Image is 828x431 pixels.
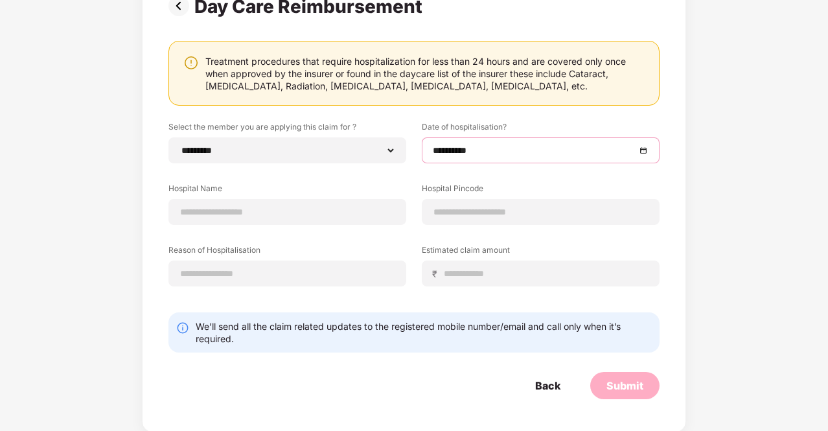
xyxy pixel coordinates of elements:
label: Estimated claim amount [422,244,660,261]
img: svg+xml;base64,PHN2ZyBpZD0iSW5mby0yMHgyMCIgeG1sbnM9Imh0dHA6Ly93d3cudzMub3JnLzIwMDAvc3ZnIiB3aWR0aD... [176,321,189,334]
label: Hospital Name [168,183,406,199]
label: Date of hospitalisation? [422,121,660,137]
div: Back [535,379,560,393]
img: svg+xml;base64,PHN2ZyBpZD0iV2FybmluZ18tXzI0eDI0IiBkYXRhLW5hbWU9Ildhcm5pbmcgLSAyNHgyNCIgeG1sbnM9Im... [183,55,199,71]
label: Hospital Pincode [422,183,660,199]
div: Treatment procedures that require hospitalization for less than 24 hours and are covered only onc... [205,55,646,92]
div: Submit [606,379,643,393]
span: ₹ [432,268,443,280]
label: Reason of Hospitalisation [168,244,406,261]
label: Select the member you are applying this claim for ? [168,121,406,137]
div: We’ll send all the claim related updates to the registered mobile number/email and call only when... [196,320,652,345]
